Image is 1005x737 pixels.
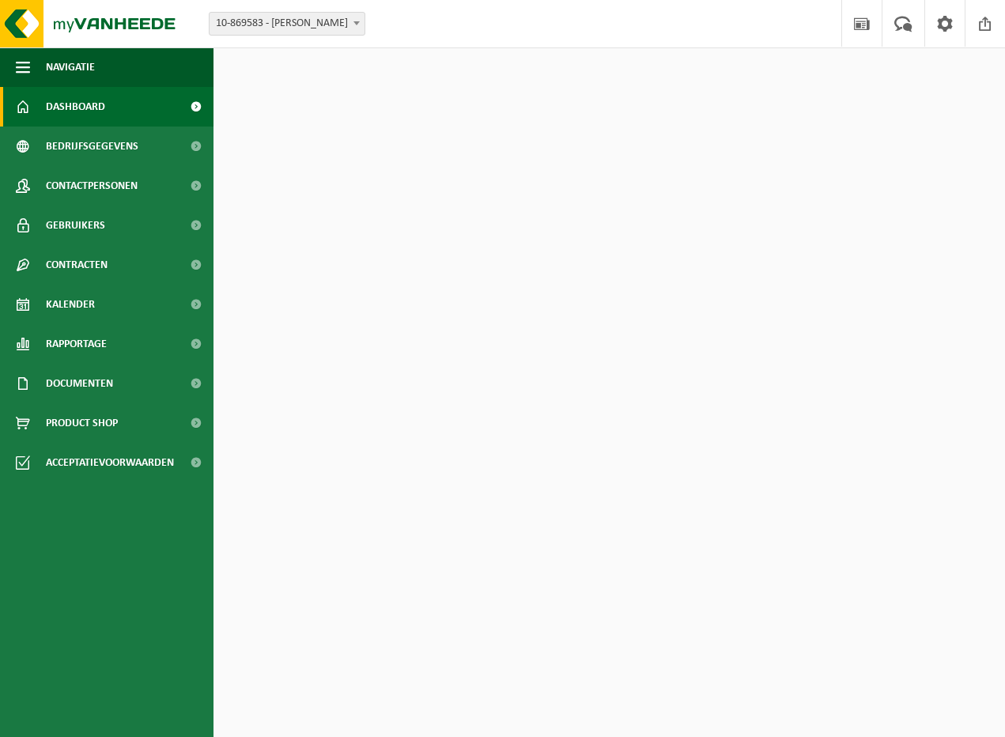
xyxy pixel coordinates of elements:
span: 10-869583 - HELBIG - MARKE [209,12,365,36]
span: Acceptatievoorwaarden [46,443,174,482]
span: Contactpersonen [46,166,138,206]
span: Kalender [46,285,95,324]
span: 10-869583 - HELBIG - MARKE [210,13,365,35]
span: Contracten [46,245,108,285]
span: Product Shop [46,403,118,443]
span: Navigatie [46,47,95,87]
span: Gebruikers [46,206,105,245]
span: Dashboard [46,87,105,127]
span: Bedrijfsgegevens [46,127,138,166]
span: Documenten [46,364,113,403]
span: Rapportage [46,324,107,364]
